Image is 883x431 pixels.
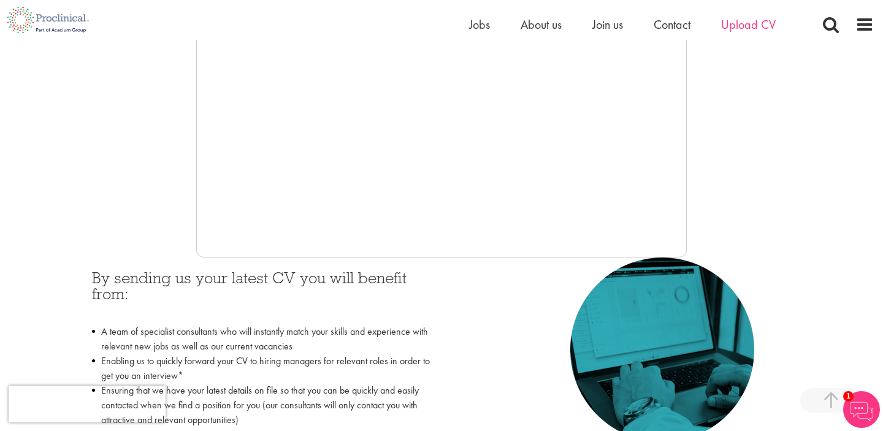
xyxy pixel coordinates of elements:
a: About us [521,17,562,32]
h3: By sending us your latest CV you will benefit from: [92,270,432,318]
span: 1 [843,391,854,402]
a: Upload CV [721,17,776,32]
a: Join us [592,17,623,32]
img: Chatbot [843,391,880,428]
li: Enabling us to quickly forward your CV to hiring managers for relevant roles in order to get you ... [92,354,432,383]
iframe: reCAPTCHA [9,386,166,422]
a: Contact [654,17,690,32]
a: Jobs [469,17,490,32]
li: A team of specialist consultants who will instantly match your skills and experience with relevan... [92,324,432,354]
